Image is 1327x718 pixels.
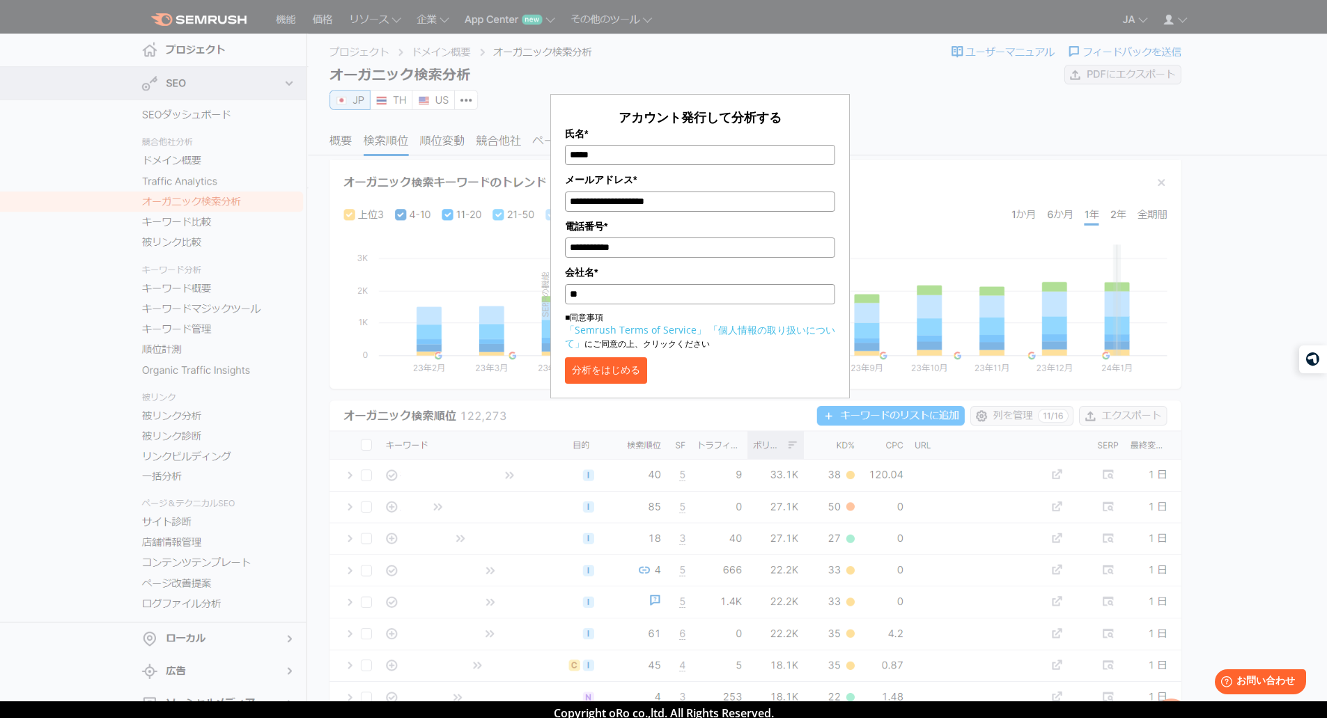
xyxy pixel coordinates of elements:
[565,323,835,350] a: 「個人情報の取り扱いについて」
[565,311,835,350] p: ■同意事項 にご同意の上、クリックください
[619,109,782,125] span: アカウント発行して分析する
[565,219,835,234] label: 電話番号*
[1203,664,1312,703] iframe: Help widget launcher
[565,323,706,336] a: 「Semrush Terms of Service」
[565,357,647,384] button: 分析をはじめる
[565,172,835,187] label: メールアドレス*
